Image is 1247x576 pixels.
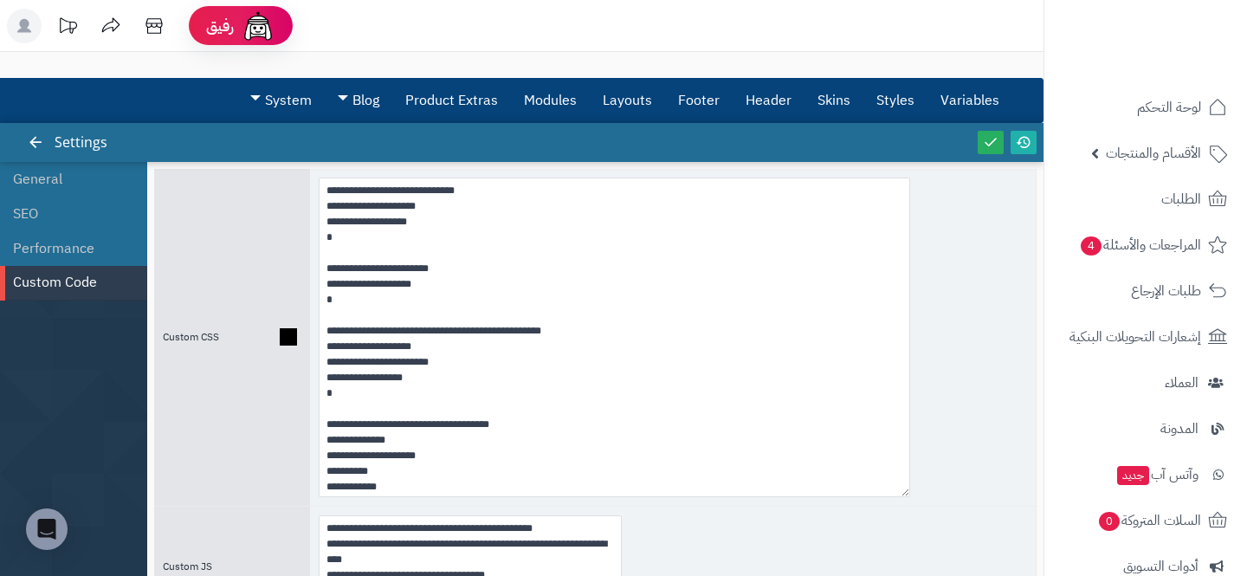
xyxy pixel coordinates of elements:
[1055,362,1237,404] a: العملاء
[1055,500,1237,541] a: السلات المتروكة0
[325,79,392,122] a: Blog
[1106,141,1201,165] span: الأقسام والمنتجات
[804,79,863,122] a: Skins
[241,9,275,43] img: ai-face.png
[590,79,665,122] a: Layouts
[1117,466,1149,485] span: جديد
[1055,454,1237,495] a: وآتس آبجديد
[1055,178,1237,220] a: الطلبات
[733,79,804,122] a: Header
[1055,224,1237,266] a: المراجعات والأسئلة4
[46,9,89,48] a: تحديثات المنصة
[665,79,733,122] a: Footer
[1160,417,1199,441] span: المدونة
[163,559,212,574] span: Custom JS
[1099,512,1120,531] span: 0
[163,329,219,345] span: Custom CSS
[1055,270,1237,312] a: طلبات الإرجاع
[392,79,511,122] a: Product Extras
[1165,371,1199,395] span: العملاء
[31,123,125,162] div: Settings
[1161,187,1201,211] span: الطلبات
[1069,325,1201,349] span: إشعارات التحويلات البنكية
[237,79,325,122] a: System
[1137,95,1201,120] span: لوحة التحكم
[927,79,1012,122] a: Variables
[1097,508,1201,533] span: السلات المتروكة
[1055,408,1237,450] a: المدونة
[1079,233,1201,257] span: المراجعات والأسئلة
[863,79,927,122] a: Styles
[1131,279,1201,303] span: طلبات الإرجاع
[511,79,590,122] a: Modules
[26,508,68,550] div: Open Intercom Messenger
[1055,316,1237,358] a: إشعارات التحويلات البنكية
[1055,87,1237,128] a: لوحة التحكم
[1081,236,1102,256] span: 4
[1115,463,1199,487] span: وآتس آب
[206,16,234,36] span: رفيق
